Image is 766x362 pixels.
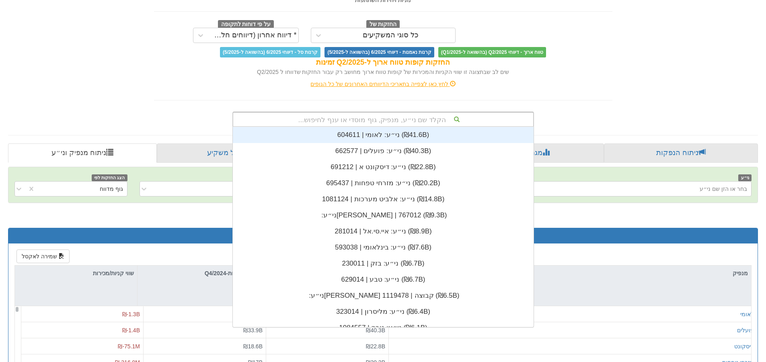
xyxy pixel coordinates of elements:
[734,342,754,350] button: דיסקונט
[14,232,752,239] h3: סה״כ החזקות לכל מנפיק
[738,174,752,181] span: ני״ע
[233,239,534,256] div: ני״ע: ‏בינלאומי | 593038 ‎(₪7.6B)‎
[233,272,534,288] div: ני״ע: ‏טבע | 629014 ‎(₪6.7B)‎
[122,327,140,333] span: ₪-1.4B
[366,20,400,29] span: החזקות של
[243,327,263,333] span: ₪33.9B
[233,304,534,320] div: ני״ע: ‏מליסרון | 323014 ‎(₪6.4B)‎
[233,175,534,191] div: ני״ע: ‏מזרחי טפחות | 695437 ‎(₪20.2B)‎
[138,266,260,281] div: שווי החזקות-Q4/2024
[233,143,534,159] div: ני״ע: ‏פועלים | 662577 ‎(₪40.3B)‎
[92,174,127,181] span: הצג החזקות לפי
[233,127,534,143] div: ני״ע: ‏לאומי | 604611 ‎(₪41.6B)‎
[148,80,618,88] div: לחץ כאן לצפייה בתאריכי הדיווחים האחרונים של כל הגופים
[233,159,534,175] div: ני״ע: ‏דיסקונט א | 691212 ‎(₪22.8B)‎
[220,47,320,57] span: קרנות סל - דיווחי 6/2025 (בהשוואה ל-5/2025)
[324,47,434,57] span: קרנות נאמנות - דיווחי 6/2025 (בהשוואה ל-5/2025)
[8,143,157,163] a: ניתוח מנפיק וני״ע
[154,57,612,68] div: החזקות קופות טווח ארוך ל-Q2/2025 זמינות
[233,207,534,223] div: ני״ע: ‏[PERSON_NAME] | 767012 ‎(₪9.3B)‎
[16,250,70,263] button: שמירה לאקסל
[233,320,534,336] div: ני״ע: ‏נובה | 1084557 ‎(₪6.1B)‎
[157,143,308,163] a: פרופיל משקיע
[366,327,385,333] span: ₪40.3B
[243,343,263,350] span: ₪18.6B
[233,191,534,207] div: ני״ע: ‏אלביט מערכות | 1081124 ‎(₪14.8B)‎
[15,266,137,281] div: שווי קניות/מכירות
[100,185,123,193] div: גוף מדווח
[700,185,747,193] div: בחר או הזן שם ני״ע
[604,143,758,163] a: ניתוח הנפקות
[210,31,297,39] div: * דיווח אחרון (דיווחים חלקיים)
[363,31,419,39] div: כל סוגי המשקיעים
[154,68,612,76] div: שים לב שבתצוגה זו שווי הקניות והמכירות של קופות טווח ארוך מחושב רק עבור החזקות שדווחו ל Q2/2025
[233,223,534,239] div: ני״ע: ‏איי.סי.אל | 281014 ‎(₪8.9B)‎
[737,326,754,334] button: פועלים
[383,266,751,281] div: מנפיק
[438,47,546,57] span: טווח ארוך - דיווחי Q2/2025 (בהשוואה ל-Q1/2025)
[233,288,534,304] div: ני״ע: ‏[PERSON_NAME] קבוצה | 1119478 ‎(₪6.5B)‎
[122,311,140,317] span: ₪-1.3B
[218,20,274,29] span: על פי דוחות לתקופה
[118,343,140,350] span: ₪-75.1M
[233,256,534,272] div: ני״ע: ‏בזק | 230011 ‎(₪6.7B)‎
[366,343,385,350] span: ₪22.8B
[233,112,533,126] div: הקלד שם ני״ע, מנפיק, גוף מוסדי או ענף לחיפוש...
[740,310,754,318] button: לאומי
